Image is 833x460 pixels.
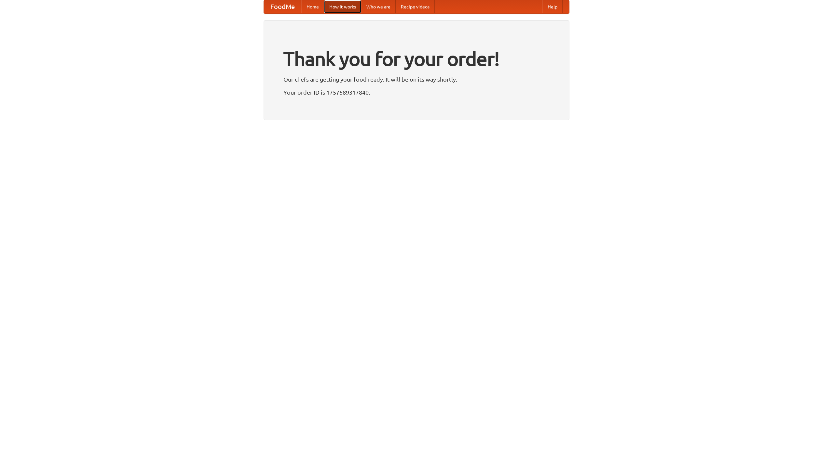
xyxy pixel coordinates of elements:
[542,0,563,13] a: Help
[324,0,361,13] a: How it works
[301,0,324,13] a: Home
[283,43,550,74] h1: Thank you for your order!
[264,0,301,13] a: FoodMe
[361,0,396,13] a: Who we are
[396,0,435,13] a: Recipe videos
[283,74,550,84] p: Our chefs are getting your food ready. It will be on its way shortly.
[283,87,550,97] p: Your order ID is 1757589317840.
